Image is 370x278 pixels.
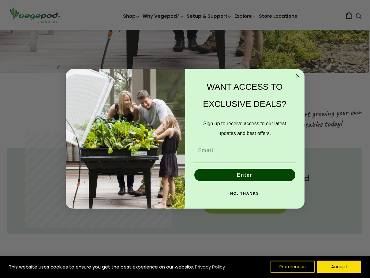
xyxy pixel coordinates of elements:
span: This website uses cookies to ensure you get the best experience on our website. [9,264,194,270]
button: Preferences [271,261,315,273]
input: Email [193,145,297,157]
button: NO, THANKS [193,187,297,200]
button: Close dialog [294,72,301,80]
span: WANT ACCESS TO EXCLUSIVE DEALS? [203,82,286,109]
a: Privacy Policy (opens in a new tab) [194,261,226,272]
img: e9d03583-1bb1-490f-ad29-36751b3212ff.jpeg [66,69,185,209]
span: Sign up to receive access to our latest updates and best offers. [203,121,286,136]
button: Accept [317,261,361,273]
button: Enter [194,169,295,181]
